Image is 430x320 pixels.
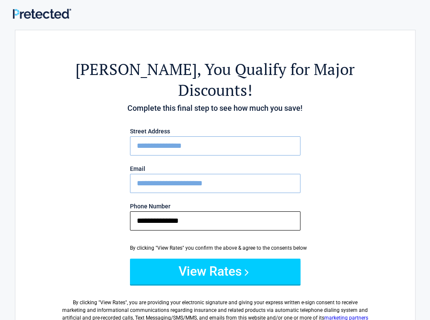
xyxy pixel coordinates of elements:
h2: , You Qualify for Major Discounts! [62,59,368,101]
button: View Rates [130,259,300,284]
span: [PERSON_NAME] [75,59,197,80]
h4: Complete this final step to see how much you save! [62,103,368,114]
span: View Rates [100,300,125,306]
label: Email [130,166,300,172]
label: Phone Number [130,203,300,209]
img: Main Logo [13,9,71,19]
div: By clicking "View Rates" you confirm the above & agree to the consents below [130,244,300,252]
label: Street Address [130,128,300,134]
